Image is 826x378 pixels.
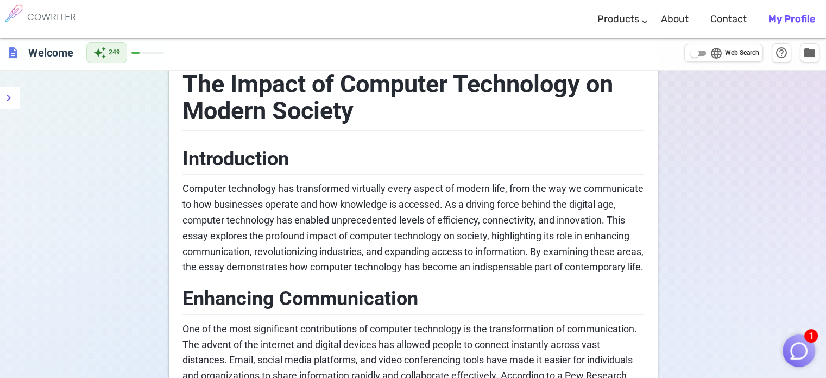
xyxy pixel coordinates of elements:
span: help_outline [775,46,788,59]
img: Close chat [789,340,809,361]
span: 1 [804,329,818,343]
button: Help & Shortcuts [772,43,791,63]
span: Enhancing Communication [182,287,418,310]
h6: Click to edit title [24,42,78,64]
a: My Profile [768,3,815,35]
button: Manage Documents [800,43,819,63]
b: My Profile [768,13,815,25]
span: Introduction [182,147,289,170]
a: About [661,3,689,35]
button: 1 [783,334,815,367]
a: Contact [710,3,747,35]
span: Web Search [725,48,759,59]
a: Products [597,3,639,35]
span: language [710,47,723,60]
span: Computer technology has transformed virtually every aspect of modern life, from the way we commun... [182,183,646,272]
span: description [7,46,20,59]
h6: COWRITER [27,12,76,22]
span: folder [803,46,816,59]
span: 249 [109,47,120,58]
span: auto_awesome [93,46,106,59]
span: The Impact of Computer Technology on Modern Society [182,70,619,126]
